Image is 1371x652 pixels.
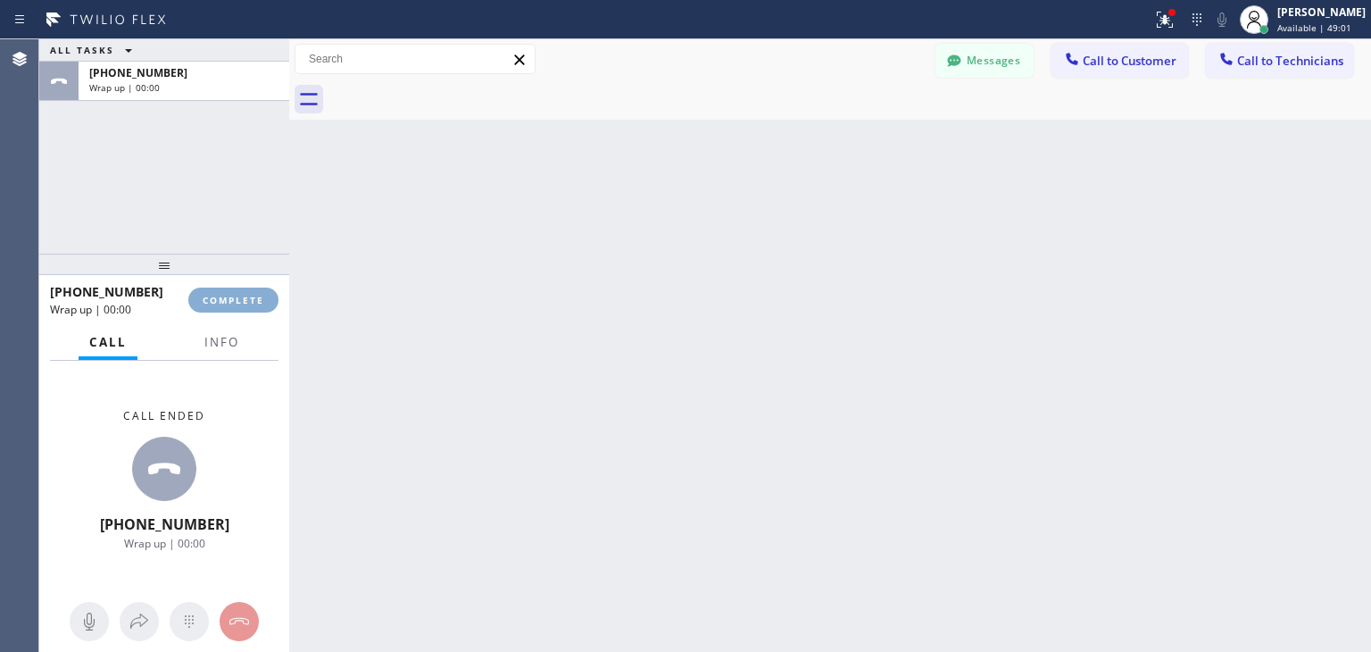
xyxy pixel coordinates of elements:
span: [PHONE_NUMBER] [89,65,187,80]
button: Messages [935,44,1034,78]
span: [PHONE_NUMBER] [50,283,163,300]
button: Call to Customer [1051,44,1188,78]
span: Call to Technicians [1237,53,1343,69]
span: ALL TASKS [50,44,114,56]
button: Open directory [120,602,159,641]
input: Search [295,45,535,73]
button: COMPLETE [188,288,278,313]
span: Call [89,334,127,350]
span: Info [204,334,239,350]
span: Wrap up | 00:00 [124,536,205,551]
span: Wrap up | 00:00 [89,81,160,94]
span: Wrap up | 00:00 [50,302,131,317]
span: Call to Customer [1083,53,1176,69]
button: ALL TASKS [39,39,150,61]
button: Mute [1209,7,1234,32]
button: Hang up [220,602,259,641]
span: Available | 49:01 [1277,21,1351,34]
span: COMPLETE [203,294,264,306]
span: Call ended [123,408,205,423]
span: [PHONE_NUMBER] [100,514,229,534]
button: Open dialpad [170,602,209,641]
button: Mute [70,602,109,641]
button: Call [79,325,137,360]
div: [PERSON_NAME] [1277,4,1366,20]
button: Info [194,325,250,360]
button: Call to Technicians [1206,44,1353,78]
